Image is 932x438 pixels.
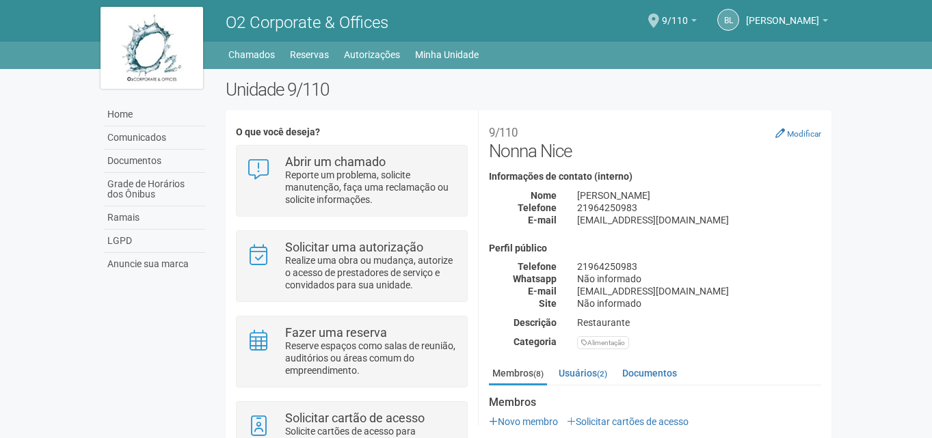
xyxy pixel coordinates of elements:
span: 9/110 [662,2,688,26]
small: Modificar [787,129,821,139]
h2: Unidade 9/110 [226,79,832,100]
div: 21964250983 [567,260,831,273]
strong: Nome [531,190,557,201]
a: Solicitar cartões de acesso [567,416,689,427]
span: O2 Corporate & Offices [226,13,388,32]
strong: E-mail [528,215,557,225]
div: Não informado [567,297,831,310]
p: Reserve espaços como salas de reunião, auditórios ou áreas comum do empreendimento. [285,340,457,377]
a: Minha Unidade [415,45,479,64]
a: Home [104,103,205,126]
a: 9/110 [662,17,697,28]
div: Restaurante [567,316,831,329]
a: LGPD [104,230,205,253]
a: Usuários(2) [555,363,611,383]
a: Abrir um chamado Reporte um problema, solicite manutenção, faça uma reclamação ou solicite inform... [247,156,457,206]
strong: Membros [489,396,821,409]
strong: Site [539,298,557,309]
strong: Categoria [514,336,557,347]
small: (2) [597,369,607,379]
a: [PERSON_NAME] [746,17,828,28]
a: Anuncie sua marca [104,253,205,275]
a: Documentos [619,363,680,383]
a: Documentos [104,150,205,173]
strong: Abrir um chamado [285,154,386,169]
small: (8) [533,369,544,379]
div: 21964250983 [567,202,831,214]
a: Ramais [104,206,205,230]
strong: Telefone [518,202,557,213]
strong: E-mail [528,286,557,297]
a: Autorizações [344,45,400,64]
div: Alimentação [577,336,629,349]
div: [EMAIL_ADDRESS][DOMAIN_NAME] [567,285,831,297]
span: brunno lopes [746,2,819,26]
a: Solicitar uma autorização Realize uma obra ou mudança, autorize o acesso de prestadores de serviç... [247,241,457,291]
a: Membros(8) [489,363,547,385]
p: Realize uma obra ou mudança, autorize o acesso de prestadores de serviço e convidados para sua un... [285,254,457,291]
strong: Fazer uma reserva [285,325,387,340]
strong: Whatsapp [513,273,557,284]
a: Comunicados [104,126,205,150]
a: Reservas [290,45,329,64]
img: logo.jpg [101,7,203,89]
a: Modificar [775,128,821,139]
a: Grade de Horários dos Ônibus [104,173,205,206]
strong: Solicitar cartão de acesso [285,411,425,425]
h4: O que você deseja? [236,127,468,137]
a: Fazer uma reserva Reserve espaços como salas de reunião, auditórios ou áreas comum do empreendime... [247,327,457,377]
strong: Telefone [518,261,557,272]
strong: Descrição [514,317,557,328]
a: Novo membro [489,416,558,427]
div: [PERSON_NAME] [567,189,831,202]
div: Não informado [567,273,831,285]
a: Chamados [228,45,275,64]
h4: Perfil público [489,243,821,254]
h4: Informações de contato (interno) [489,172,821,182]
p: Reporte um problema, solicite manutenção, faça uma reclamação ou solicite informações. [285,169,457,206]
div: [EMAIL_ADDRESS][DOMAIN_NAME] [567,214,831,226]
small: 9/110 [489,126,518,139]
h2: Nonna Nice [489,120,821,161]
a: bl [717,9,739,31]
strong: Solicitar uma autorização [285,240,423,254]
